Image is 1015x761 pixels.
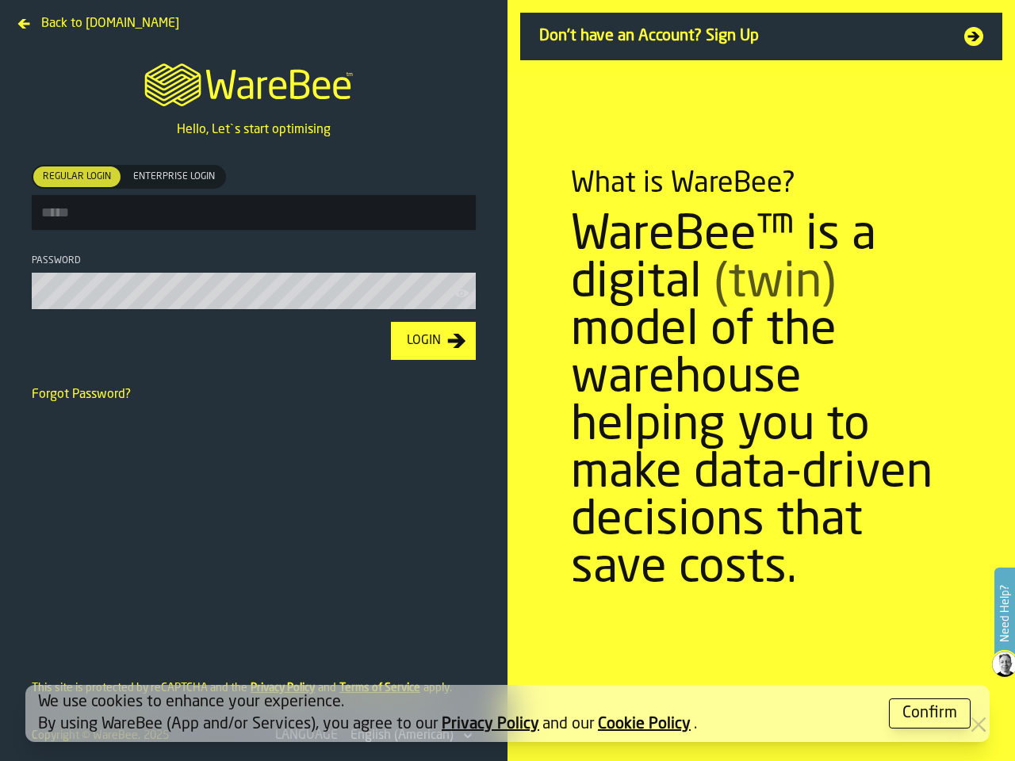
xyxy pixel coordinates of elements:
a: Cookie Policy [598,717,691,732]
label: Need Help? [996,569,1013,658]
label: button-switch-multi-Regular Login [32,165,122,189]
span: Enterprise Login [127,170,221,184]
span: (twin) [714,260,836,308]
a: logo-header [130,44,377,120]
div: Password [32,255,476,266]
label: button-switch-multi-Enterprise Login [122,165,226,189]
div: What is WareBee? [571,168,795,200]
p: Hello, Let`s start optimising [177,120,331,140]
div: thumb [124,166,224,187]
a: Privacy Policy [442,717,539,732]
div: WareBee™ is a digital model of the warehouse helping you to make data-driven decisions that save ... [571,212,952,593]
button: button- [889,698,971,728]
button: button-Login [391,322,476,360]
div: alert-[object Object] [25,685,990,742]
div: We use cookies to enhance your experience. By using WareBee (App and/or Services), you agree to o... [38,691,876,736]
div: thumb [33,166,121,187]
button: button-toolbar-Password [454,285,473,301]
input: button-toolbar-Password [32,273,476,309]
span: Don't have an Account? Sign Up [539,25,945,48]
div: Confirm [902,702,957,725]
a: Forgot Password? [32,388,131,401]
span: Regular Login [36,170,117,184]
label: button-toolbar-[object Object] [32,165,476,230]
label: button-toolbar-Password [32,255,476,309]
a: Back to [DOMAIN_NAME] [13,13,186,25]
input: button-toolbar-[object Object] [32,195,476,230]
div: Login [400,331,447,350]
span: Back to [DOMAIN_NAME] [41,14,179,33]
a: Don't have an Account? Sign Up [520,13,1002,60]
